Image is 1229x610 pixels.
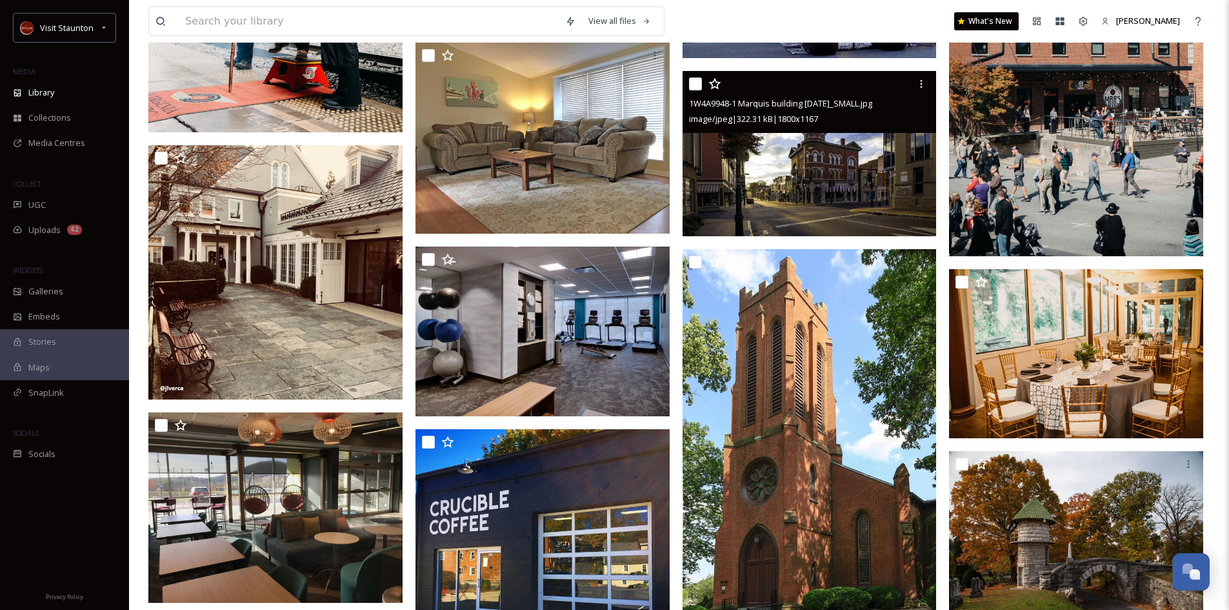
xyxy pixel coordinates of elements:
span: SOCIALS [13,428,39,438]
a: Privacy Policy [46,588,83,604]
img: 1W4A9948-1 Marquis building 8-23-16_SMALL.jpg [683,71,937,236]
span: [PERSON_NAME] [1116,15,1180,26]
span: Galleries [28,285,63,298]
img: Photo Nov 29, 2 22 22 PM.jpg [148,412,403,604]
img: 7563dc83646b6d29b7a3d20428f7ed8beda3379f233d71fbcf2ba03208cef353.png [148,145,403,400]
span: Visit Staunton [40,22,94,34]
img: Stable Craft.jpg [415,43,670,234]
img: kay shirey - BROO2605.jpg [949,269,1203,439]
span: WIDGETS [13,265,43,275]
span: UGC [28,199,46,211]
span: COLLECT [13,179,41,188]
img: Duncan Touchette - FIS_SHDFS_FitnessCenter1.jpg [415,247,670,416]
img: images.png [21,21,34,34]
span: Socials [28,448,55,460]
span: Privacy Policy [46,593,83,601]
span: MEDIA [13,66,35,76]
a: What's New [954,12,1019,30]
a: View all files [582,8,657,34]
span: Collections [28,112,71,124]
span: Library [28,86,54,99]
span: Maps [28,361,50,374]
button: Open Chat [1172,553,1210,591]
span: Media Centres [28,137,85,149]
span: Embeds [28,310,60,323]
input: Search your library [179,7,559,36]
span: image/jpeg | 322.31 kB | 1800 x 1167 [689,113,818,125]
span: SnapLink [28,387,64,399]
span: Stories [28,336,56,348]
span: 1W4A9948-1 Marquis building [DATE]_SMALL.jpg [689,97,872,109]
span: Uploads [28,224,61,236]
a: [PERSON_NAME] [1095,8,1186,34]
div: 42 [67,225,82,235]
